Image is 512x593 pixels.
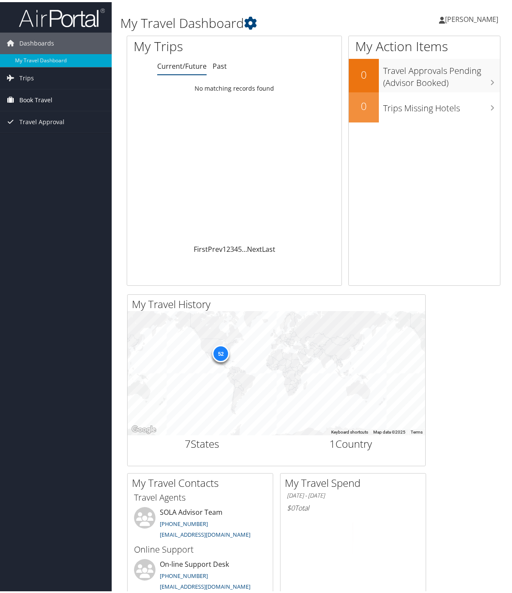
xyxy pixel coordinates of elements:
[230,242,234,252] a: 3
[247,242,262,252] a: Next
[329,434,335,449] span: 1
[213,59,227,69] a: Past
[226,242,230,252] a: 2
[194,242,208,252] a: First
[234,242,238,252] a: 4
[130,422,158,433] img: Google
[130,505,271,540] li: SOLA Advisor Team
[238,242,242,252] a: 5
[411,428,423,432] a: Terms (opens in new tab)
[349,90,500,120] a: 0Trips Missing Hotels
[160,581,250,588] a: [EMAIL_ADDRESS][DOMAIN_NAME]
[127,79,341,94] td: No matching records found
[283,434,419,449] h2: Country
[349,35,500,53] h1: My Action Items
[349,57,500,90] a: 0Travel Approvals Pending (Advisor Booked)
[134,541,266,553] h3: Online Support
[383,58,500,87] h3: Travel Approvals Pending (Advisor Booked)
[19,87,52,109] span: Book Travel
[134,489,266,501] h3: Travel Agents
[160,529,250,536] a: [EMAIL_ADDRESS][DOMAIN_NAME]
[157,59,207,69] a: Current/Future
[287,489,419,498] h6: [DATE] - [DATE]
[287,501,295,510] span: $0
[19,31,54,52] span: Dashboards
[212,343,229,360] div: 52
[349,65,379,80] h2: 0
[120,12,378,30] h1: My Travel Dashboard
[160,570,208,578] a: [PHONE_NUMBER]
[185,434,191,449] span: 7
[373,428,405,432] span: Map data ©2025
[134,35,246,53] h1: My Trips
[19,6,105,26] img: airportal-logo.png
[285,474,426,488] h2: My Travel Spend
[262,242,275,252] a: Last
[130,557,271,592] li: On-line Support Desk
[160,518,208,526] a: [PHONE_NUMBER]
[19,65,34,87] span: Trips
[132,474,273,488] h2: My Travel Contacts
[287,501,419,510] h6: Total
[439,4,507,30] a: [PERSON_NAME]
[331,427,368,433] button: Keyboard shortcuts
[445,12,498,22] span: [PERSON_NAME]
[222,242,226,252] a: 1
[208,242,222,252] a: Prev
[134,434,270,449] h2: States
[242,242,247,252] span: …
[349,97,379,111] h2: 0
[132,295,425,309] h2: My Travel History
[383,96,500,112] h3: Trips Missing Hotels
[130,422,158,433] a: Open this area in Google Maps (opens a new window)
[19,109,64,131] span: Travel Approval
